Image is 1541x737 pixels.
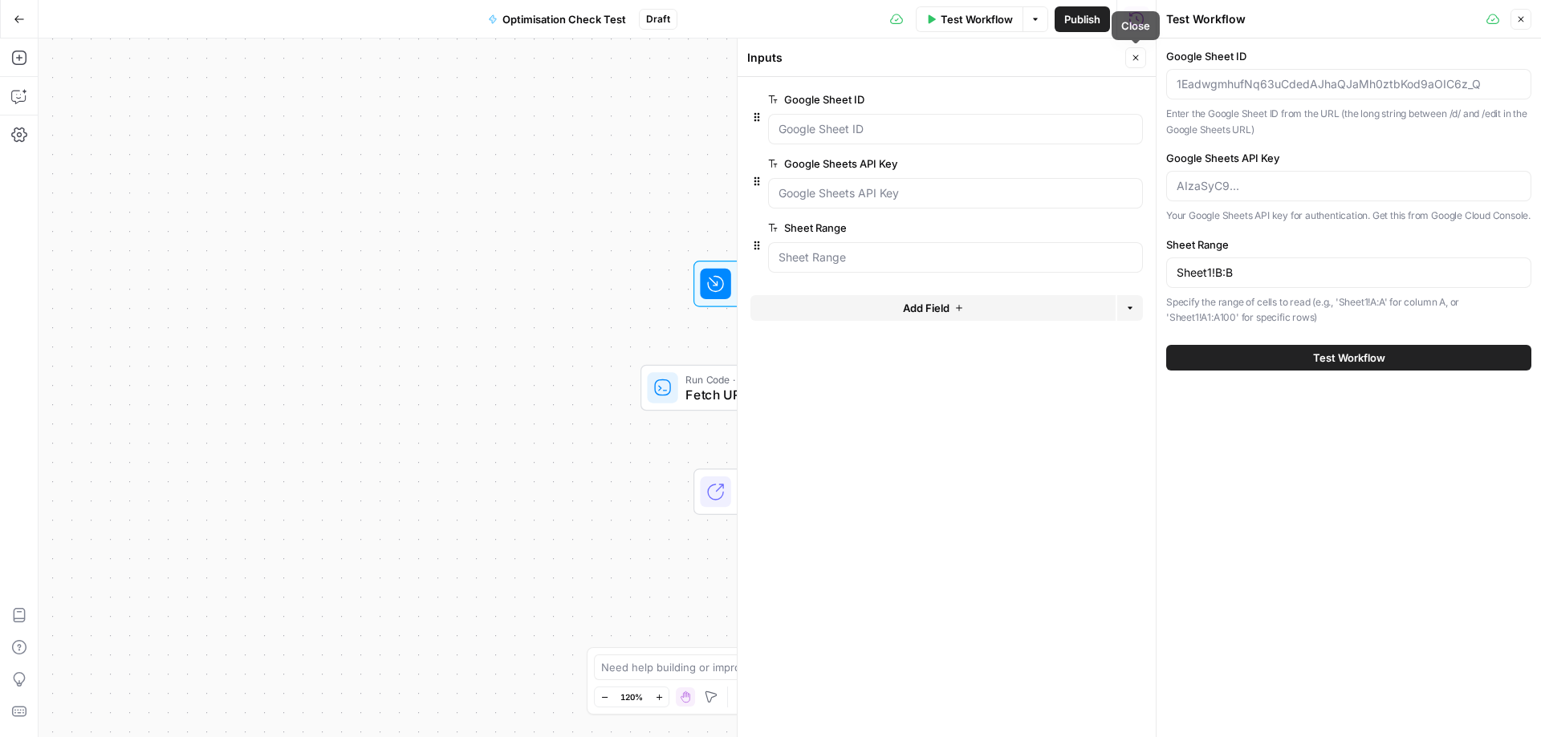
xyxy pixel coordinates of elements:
[42,42,177,55] div: Domain: [DOMAIN_NAME]
[941,11,1013,27] span: Test Workflow
[779,121,1132,137] input: Google Sheet ID
[1177,265,1521,281] input: Sheet1!B:B
[916,6,1023,32] button: Test Workflow
[1121,18,1150,34] div: Close
[1166,150,1531,166] label: Google Sheets API Key
[768,220,1052,236] label: Sheet Range
[768,91,1052,107] label: Google Sheet ID
[768,156,1052,172] label: Google Sheets API Key
[1064,11,1100,27] span: Publish
[779,249,1132,265] input: Sheet Range
[45,26,79,38] div: v 4.0.25
[478,6,636,32] button: Optimisation Check Test
[750,295,1116,321] button: Add Field
[646,12,670,26] span: Draft
[1166,237,1531,253] label: Sheet Range
[47,93,59,106] img: tab_domain_overview_orange.svg
[747,50,1120,66] div: Inputs
[64,95,144,105] div: Domain Overview
[640,261,939,307] div: WorkflowSet InputsInputs
[502,11,626,27] span: Optimisation Check Test
[1313,350,1385,366] span: Test Workflow
[180,95,265,105] div: Keywords by Traffic
[26,26,39,38] img: logo_orange.svg
[1166,294,1531,326] p: Specify the range of cells to read (e.g., 'Sheet1!A:A' for column A, or 'Sheet1!A1:A100' for spec...
[1166,106,1531,137] p: Enter the Google Sheet ID from the URL (the long string between /d/ and /edit in the Google Sheet...
[1055,6,1110,32] button: Publish
[1166,48,1531,64] label: Google Sheet ID
[779,185,1132,201] input: Google Sheets API Key
[1177,76,1521,92] input: 1EadwgmhufNq63uCdedAJhaQJaMh0ztbKod9aOIC6z_Q
[26,42,39,55] img: website_grey.svg
[903,300,949,316] span: Add Field
[620,690,643,703] span: 120%
[640,365,939,411] div: Run Code · PythonFetch URLs from Google SheetStep 1
[1166,208,1531,224] p: Your Google Sheets API key for authentication. Get this from Google Cloud Console.
[1177,178,1521,194] input: AIzaSyC9...
[685,385,888,404] span: Fetch URLs from Google Sheet
[640,468,939,515] div: EndOutput
[162,93,175,106] img: tab_keywords_by_traffic_grey.svg
[685,371,888,387] span: Run Code · Python
[1166,345,1531,371] button: Test Workflow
